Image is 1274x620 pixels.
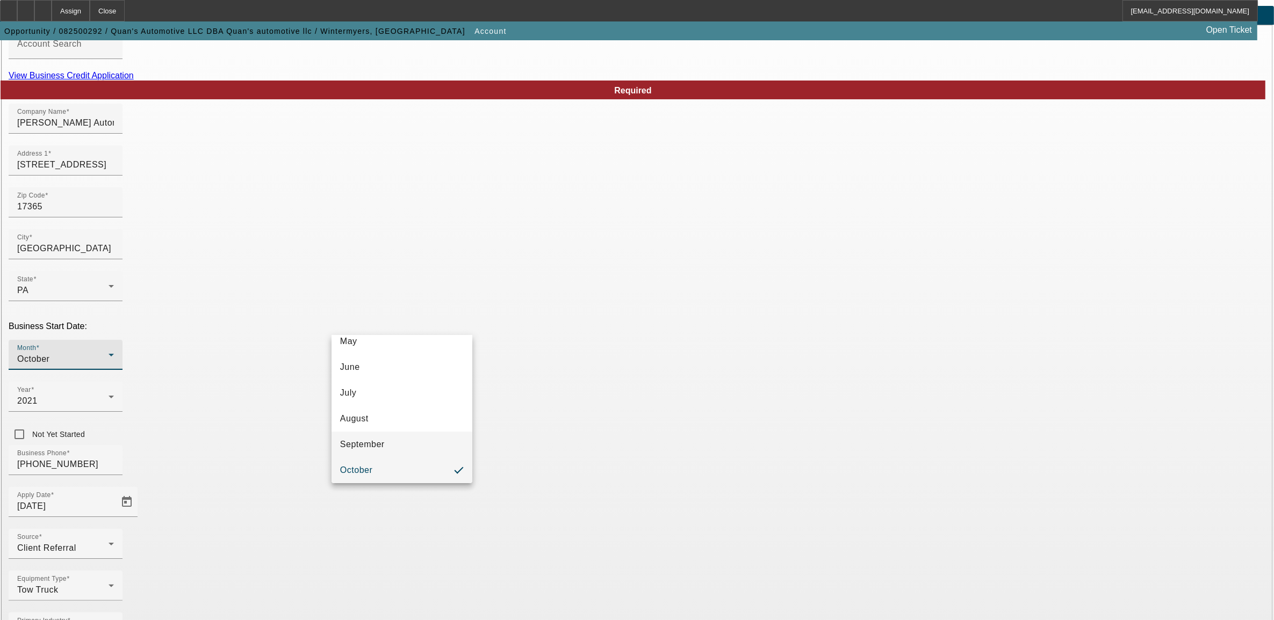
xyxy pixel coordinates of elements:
[340,412,369,425] span: August
[340,438,385,451] span: September
[340,464,372,477] span: October
[340,335,357,348] span: May
[340,386,356,399] span: July
[340,361,360,374] span: June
